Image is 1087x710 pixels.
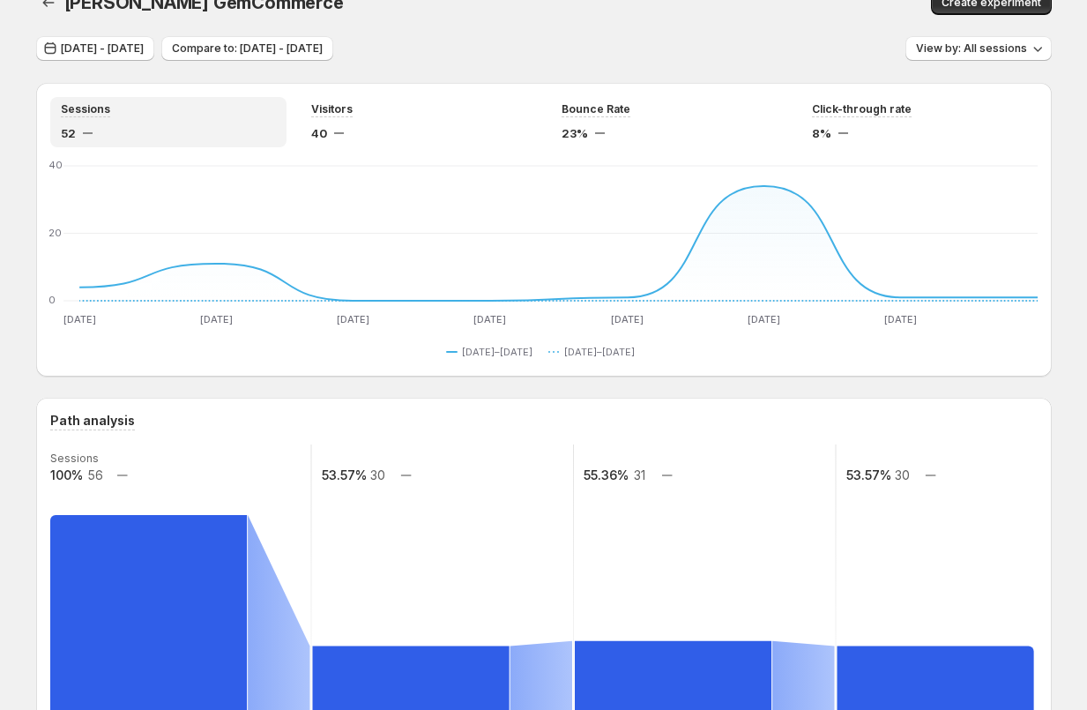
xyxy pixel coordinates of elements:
text: 30 [895,467,910,482]
text: Sessions [50,452,99,465]
button: [DATE] - [DATE] [36,36,154,61]
button: [DATE]–[DATE] [446,341,540,362]
span: [DATE] - [DATE] [61,41,144,56]
text: [DATE] [199,313,232,325]
text: 31 [633,467,644,482]
span: View by: All sessions [916,41,1027,56]
text: 56 [86,467,102,482]
button: [DATE]–[DATE] [548,341,642,362]
text: 40 [48,159,63,171]
span: Sessions [61,102,110,116]
span: Bounce Rate [562,102,630,116]
span: 52 [61,124,76,142]
span: [DATE]–[DATE] [564,345,635,359]
button: View by: All sessions [905,36,1052,61]
h3: Path analysis [50,412,135,430]
text: [DATE] [473,313,506,325]
text: [DATE] [337,313,369,325]
button: Compare to: [DATE] - [DATE] [161,36,333,61]
text: 20 [48,227,62,239]
span: Click-through rate [812,102,912,116]
text: [DATE] [747,313,779,325]
text: 0 [48,294,56,306]
span: 23% [562,124,588,142]
span: 8% [812,124,831,142]
text: [DATE] [884,313,917,325]
text: 55.36% [584,467,629,482]
span: Visitors [311,102,353,116]
text: [DATE] [63,313,95,325]
span: 40 [311,124,327,142]
text: 53.57% [845,467,890,482]
text: [DATE] [610,313,643,325]
text: 53.57% [321,467,366,482]
span: [DATE]–[DATE] [462,345,532,359]
text: 30 [370,467,385,482]
text: 100% [50,467,83,482]
span: Compare to: [DATE] - [DATE] [172,41,323,56]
